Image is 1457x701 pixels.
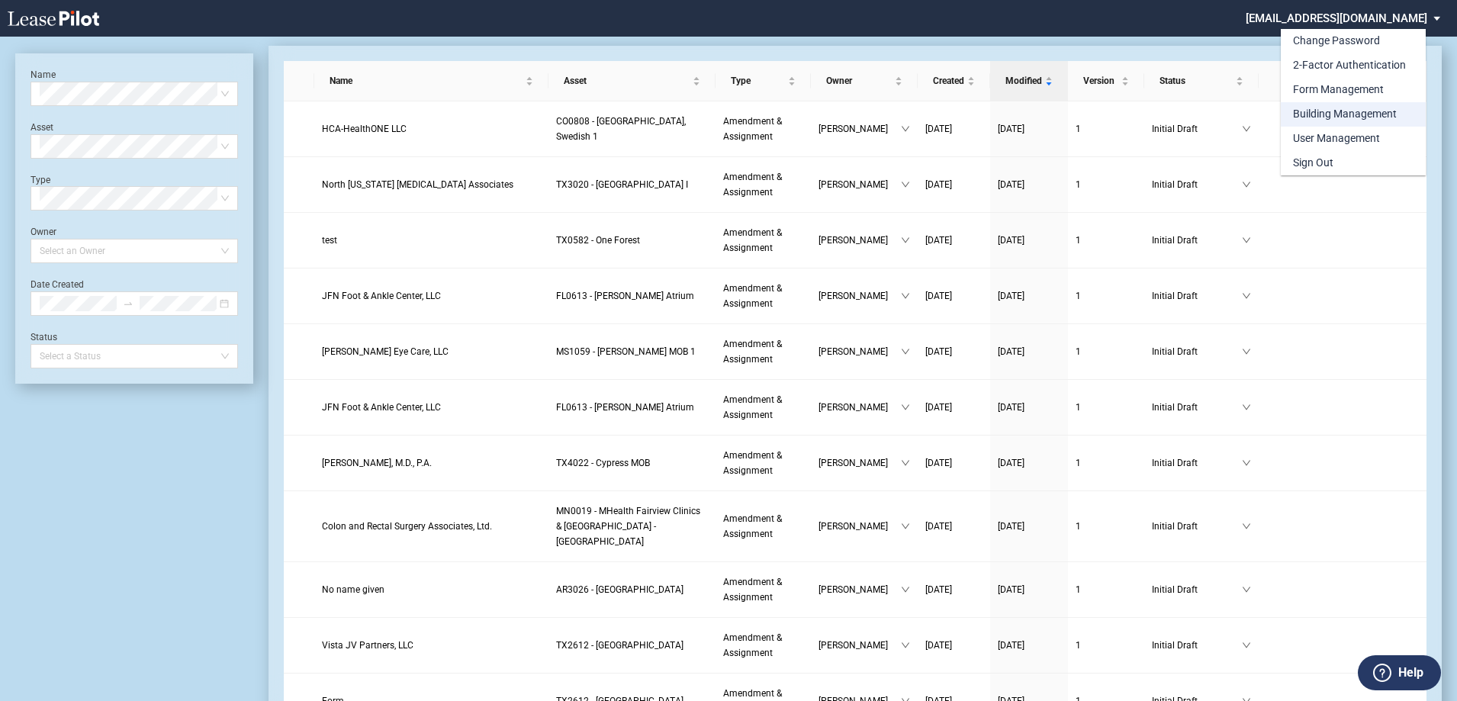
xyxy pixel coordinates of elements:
[1293,82,1384,98] div: Form Management
[1293,131,1380,146] div: User Management
[1293,58,1406,73] div: 2-Factor Authentication
[1293,107,1397,122] div: Building Management
[1293,34,1380,49] div: Change Password
[1358,655,1441,690] button: Help
[1398,663,1423,683] label: Help
[1293,156,1333,171] div: Sign Out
